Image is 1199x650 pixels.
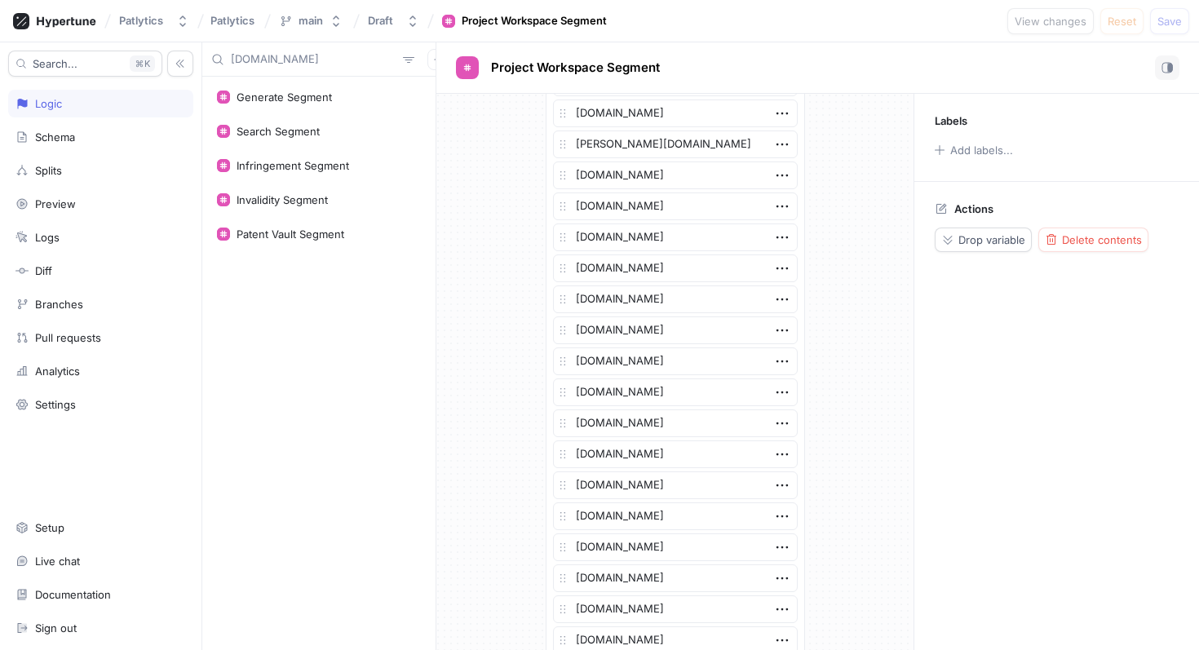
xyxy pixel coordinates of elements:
[462,13,607,29] div: Project Workspace Segment
[237,193,328,206] div: Invalidity Segment
[113,7,196,34] button: Patlytics
[130,55,155,72] div: K
[553,161,798,189] textarea: [DOMAIN_NAME]
[954,202,993,215] p: Actions
[1157,16,1182,26] span: Save
[553,409,798,437] textarea: [DOMAIN_NAME]
[553,316,798,344] textarea: [DOMAIN_NAME]
[237,159,349,172] div: Infringement Segment
[210,15,254,26] span: Patlytics
[237,228,344,241] div: Patent Vault Segment
[35,97,62,110] div: Logic
[231,51,396,68] input: Search...
[958,235,1025,245] span: Drop variable
[8,581,193,608] a: Documentation
[553,471,798,499] textarea: [DOMAIN_NAME]
[935,114,967,127] p: Labels
[33,59,77,69] span: Search...
[553,130,798,158] textarea: [PERSON_NAME][DOMAIN_NAME]
[1100,8,1144,34] button: Reset
[35,331,101,344] div: Pull requests
[35,164,62,177] div: Splits
[950,145,1013,156] div: Add labels...
[35,621,77,635] div: Sign out
[1108,16,1136,26] span: Reset
[553,285,798,313] textarea: [DOMAIN_NAME]
[119,14,163,28] div: Patlytics
[368,14,393,28] div: Draft
[553,223,798,251] textarea: [DOMAIN_NAME]
[1038,228,1148,252] button: Delete contents
[1150,8,1189,34] button: Save
[935,228,1032,252] button: Drop variable
[8,51,162,77] button: Search...K
[272,7,349,34] button: main
[35,130,75,144] div: Schema
[237,125,320,138] div: Search Segment
[491,61,660,74] span: Project Workspace Segment
[35,398,76,411] div: Settings
[553,564,798,592] textarea: [DOMAIN_NAME]
[35,555,80,568] div: Live chat
[1015,16,1086,26] span: View changes
[35,264,52,277] div: Diff
[35,298,83,311] div: Branches
[553,99,798,127] textarea: [DOMAIN_NAME]
[929,139,1017,161] button: Add labels...
[553,595,798,623] textarea: [DOMAIN_NAME]
[553,533,798,561] textarea: [DOMAIN_NAME]
[35,231,60,244] div: Logs
[553,192,798,220] textarea: [DOMAIN_NAME]
[299,14,323,28] div: main
[35,588,111,601] div: Documentation
[1062,235,1142,245] span: Delete contents
[553,502,798,530] textarea: [DOMAIN_NAME]
[35,365,80,378] div: Analytics
[237,91,332,104] div: Generate Segment
[35,197,76,210] div: Preview
[553,347,798,375] textarea: [DOMAIN_NAME]
[1007,8,1094,34] button: View changes
[361,7,426,34] button: Draft
[553,378,798,406] textarea: [DOMAIN_NAME]
[35,521,64,534] div: Setup
[553,254,798,282] textarea: [DOMAIN_NAME]
[553,440,798,468] textarea: [DOMAIN_NAME]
